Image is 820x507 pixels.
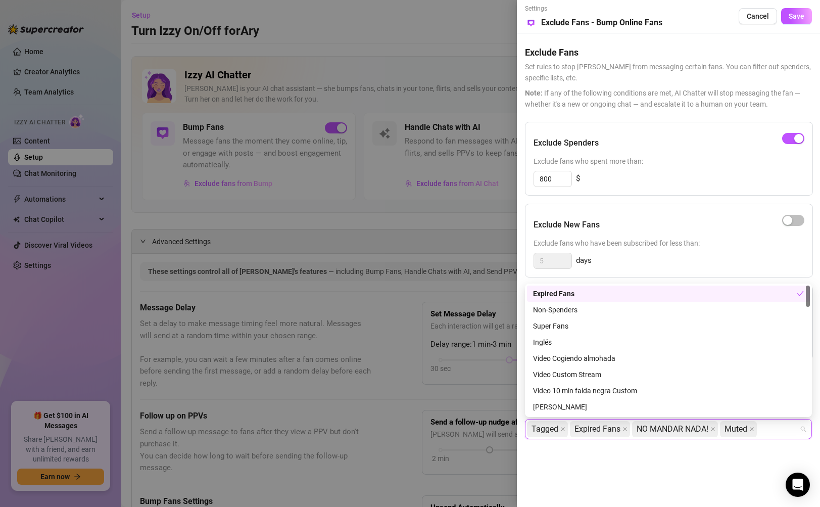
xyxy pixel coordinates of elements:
[781,8,812,24] button: Save
[541,17,662,29] h5: Exclude Fans - Bump Online Fans
[534,137,599,149] h5: Exclude Spenders
[739,8,777,24] button: Cancel
[533,320,804,332] div: Super Fans
[576,255,592,267] span: days
[560,427,565,432] span: close
[533,401,804,412] div: [PERSON_NAME]
[532,422,558,437] span: Tagged
[570,421,630,437] span: Expired Fans
[533,337,804,348] div: Inglés
[533,304,804,315] div: Non-Spenders
[527,350,810,366] div: Video Cogiendo almohada
[527,286,810,302] div: Expired Fans
[527,334,810,350] div: Inglés
[534,219,600,231] h5: Exclude New Fans
[789,12,804,20] span: Save
[527,421,568,437] span: Tagged
[710,427,715,432] span: close
[574,422,620,437] span: Expired Fans
[525,89,543,97] span: Note:
[747,12,769,20] span: Cancel
[786,473,810,497] div: Open Intercom Messenger
[637,422,708,437] span: NO MANDAR NADA!
[622,427,628,432] span: close
[525,61,812,83] span: Set rules to stop [PERSON_NAME] from messaging certain fans. You can filter out spenders, specifi...
[533,353,804,364] div: Video Cogiendo almohada
[527,399,810,415] div: ISMAEL VIH
[527,318,810,334] div: Super Fans
[525,45,812,59] h5: Exclude Fans
[533,288,797,299] div: Expired Fans
[533,369,804,380] div: Video Custom Stream
[525,87,812,110] span: If any of the following conditions are met, AI Chatter will stop messaging the fan — whether it's...
[632,421,718,437] span: NO MANDAR NADA!
[720,421,757,437] span: Muted
[749,427,754,432] span: close
[534,238,804,249] span: Exclude fans who have been subscribed for less than:
[527,302,810,318] div: Non-Spenders
[797,290,804,297] span: check
[576,173,580,185] span: $
[525,4,662,14] span: Settings
[725,422,747,437] span: Muted
[527,366,810,383] div: Video Custom Stream
[534,156,804,167] span: Exclude fans who spent more than:
[527,383,810,399] div: Video 10 min falda negra Custom
[533,385,804,396] div: Video 10 min falda negra Custom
